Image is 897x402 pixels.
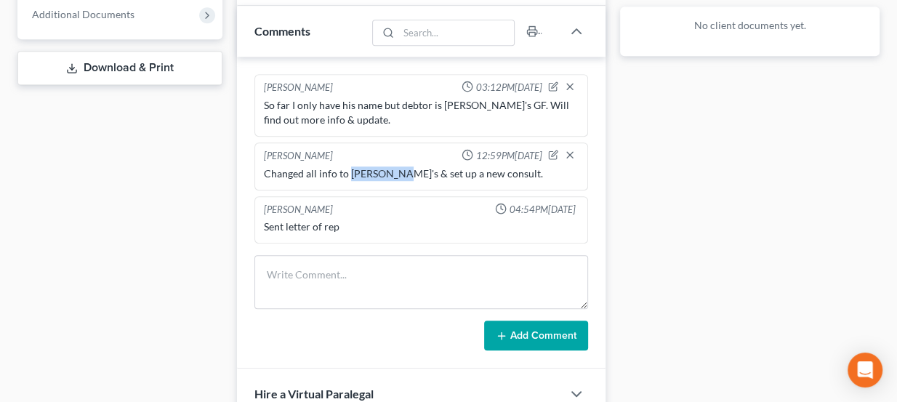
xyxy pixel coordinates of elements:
[510,203,576,217] span: 04:54PM[DATE]
[848,353,882,387] div: Open Intercom Messenger
[264,149,333,164] div: [PERSON_NAME]
[264,203,333,217] div: [PERSON_NAME]
[264,166,579,181] div: Changed all info to [PERSON_NAME]'s & set up a new consult.
[32,8,134,20] span: Additional Documents
[632,18,868,33] p: No client documents yet.
[264,81,333,95] div: [PERSON_NAME]
[254,387,374,401] span: Hire a Virtual Paralegal
[484,321,588,351] button: Add Comment
[17,51,222,85] a: Download & Print
[264,220,579,234] div: Sent letter of rep
[254,24,310,38] span: Comments
[476,81,542,95] span: 03:12PM[DATE]
[264,98,579,127] div: So far I only have his name but debtor is [PERSON_NAME]'s GF. Will find out more info & update.
[399,20,515,45] input: Search...
[476,149,542,163] span: 12:59PM[DATE]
